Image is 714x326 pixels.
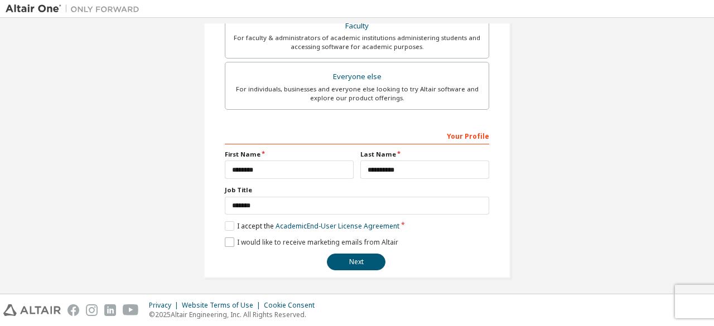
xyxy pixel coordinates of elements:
[225,221,399,231] label: I accept the
[86,304,98,316] img: instagram.svg
[67,304,79,316] img: facebook.svg
[264,301,321,310] div: Cookie Consent
[123,304,139,316] img: youtube.svg
[360,150,489,159] label: Last Name
[276,221,399,231] a: Academic End-User License Agreement
[149,301,182,310] div: Privacy
[104,304,116,316] img: linkedin.svg
[232,18,482,34] div: Faculty
[225,150,354,159] label: First Name
[225,126,489,144] div: Your Profile
[327,254,385,270] button: Next
[225,186,489,194] label: Job Title
[149,310,321,319] p: © 2025 Altair Engineering, Inc. All Rights Reserved.
[182,301,264,310] div: Website Terms of Use
[232,85,482,103] div: For individuals, businesses and everyone else looking to try Altair software and explore our prod...
[3,304,61,316] img: altair_logo.svg
[225,237,398,247] label: I would like to receive marketing emails from Altair
[232,33,482,51] div: For faculty & administrators of academic institutions administering students and accessing softwa...
[6,3,145,14] img: Altair One
[232,69,482,85] div: Everyone else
